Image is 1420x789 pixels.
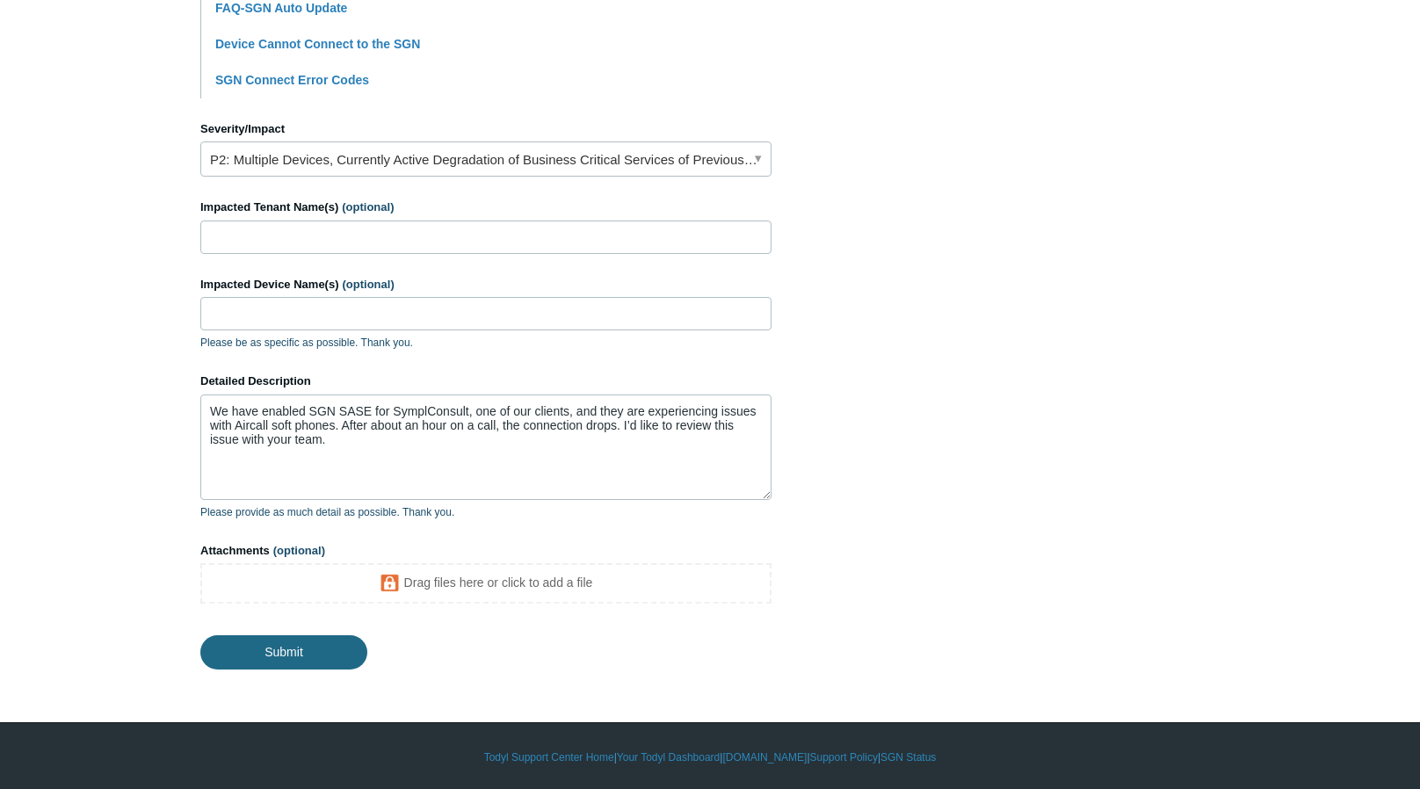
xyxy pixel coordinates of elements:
[200,335,772,351] p: Please be as specific as possible. Thank you.
[200,120,772,138] label: Severity/Impact
[617,749,720,765] a: Your Todyl Dashboard
[342,200,394,214] span: (optional)
[273,544,325,557] span: (optional)
[215,73,369,87] a: SGN Connect Error Codes
[200,276,772,293] label: Impacted Device Name(s)
[484,749,614,765] a: Todyl Support Center Home
[880,749,936,765] a: SGN Status
[215,37,420,51] a: Device Cannot Connect to the SGN
[200,504,772,520] p: Please provide as much detail as possible. Thank you.
[722,749,807,765] a: [DOMAIN_NAME]
[215,1,347,15] a: FAQ-SGN Auto Update
[200,141,772,177] a: P2: Multiple Devices, Currently Active Degradation of Business Critical Services of Previously Wo...
[200,373,772,390] label: Detailed Description
[200,749,1220,765] div: | | | |
[343,278,395,291] span: (optional)
[200,542,772,560] label: Attachments
[810,749,878,765] a: Support Policy
[200,199,772,216] label: Impacted Tenant Name(s)
[200,635,367,669] input: Submit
